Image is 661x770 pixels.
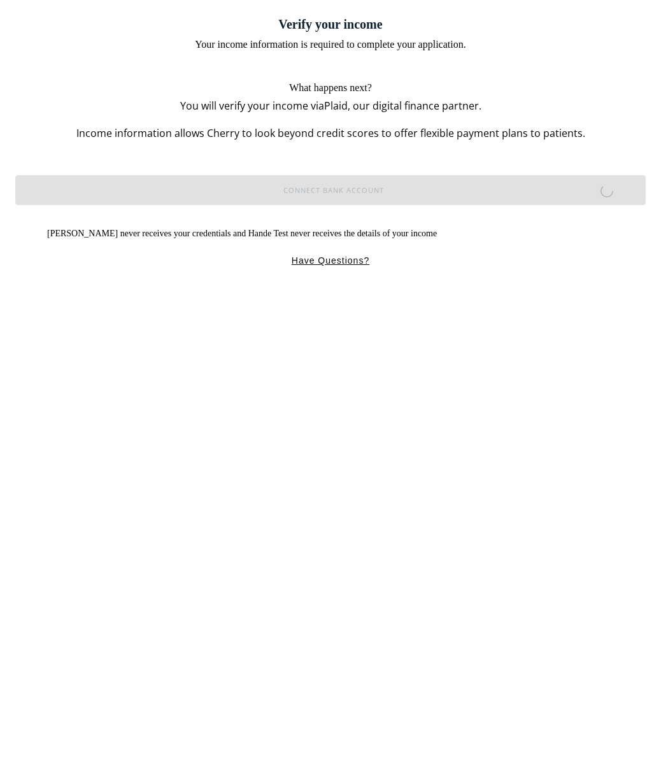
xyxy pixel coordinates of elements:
button: Connect Bank Account [15,175,646,205]
img: info_circle_outline.svg [31,227,41,239]
span: Income information allows Cherry to look beyond credit scores to offer flexible payment plans to ... [15,127,646,139]
span: [PERSON_NAME] never receives your credentials and Hande Test never receives the details of your i... [47,227,437,239]
div: Connect Bank Account [283,185,384,195]
span: Your income information is required to complete your application. [15,38,646,50]
button: Have Questions? [15,255,646,266]
span: You will verify your income via Plaid , our digital finance partner. [15,100,646,112]
span: What happens next? [15,81,646,95]
span: Verify your income [15,16,646,33]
